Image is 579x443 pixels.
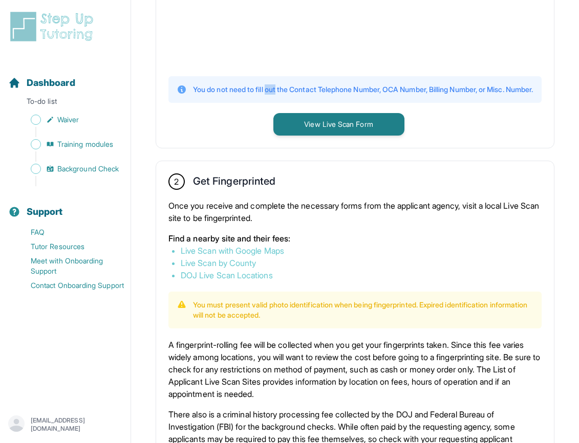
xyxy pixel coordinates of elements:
p: [EMAIL_ADDRESS][DOMAIN_NAME] [31,416,122,433]
span: 2 [174,175,179,188]
span: Dashboard [27,76,75,90]
a: Waiver [8,113,131,127]
span: Training modules [57,139,113,149]
a: Tutor Resources [8,239,131,254]
p: Find a nearby site and their fees: [168,232,542,245]
button: [EMAIL_ADDRESS][DOMAIN_NAME] [8,415,122,434]
a: Contact Onboarding Support [8,278,131,293]
span: Support [27,205,63,219]
a: Live Scan by County [181,258,256,268]
p: You do not need to fill out the Contact Telephone Number, OCA Number, Billing Number, or Misc. Nu... [193,84,533,95]
h2: Get Fingerprinted [193,175,275,191]
p: To-do list [4,96,126,110]
span: Background Check [57,164,119,174]
a: View Live Scan Form [273,119,404,129]
button: View Live Scan Form [273,113,404,136]
a: FAQ [8,225,131,239]
a: Training modules [8,137,131,151]
a: Meet with Onboarding Support [8,254,131,278]
a: Dashboard [8,76,75,90]
img: logo [8,10,99,43]
p: A fingerprint-rolling fee will be collected when you get your fingerprints taken. Since this fee ... [168,339,542,400]
button: Support [4,188,126,223]
button: Dashboard [4,59,126,94]
span: Waiver [57,115,79,125]
a: DOJ Live Scan Locations [181,270,273,280]
p: Once you receive and complete the necessary forms from the applicant agency, visit a local Live S... [168,200,542,224]
a: Background Check [8,162,131,176]
p: You must present valid photo identification when being fingerprinted. Expired identification info... [193,300,533,320]
a: Live Scan with Google Maps [181,246,284,256]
